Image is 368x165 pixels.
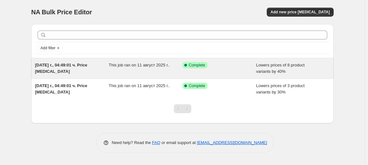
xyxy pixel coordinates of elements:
span: Lowers prices of 3 product variants by 30% [256,83,305,94]
span: Complete [189,83,205,88]
span: or email support at [160,140,197,145]
nav: Pagination [174,104,191,113]
span: [DATE] г., 04:49:01 ч. Price [MEDICAL_DATA] [35,83,87,94]
span: This job ran on 11 август 2025 г.. [109,63,170,67]
span: Lowers prices of 8 product variants by 40% [256,63,305,74]
a: [EMAIL_ADDRESS][DOMAIN_NAME] [197,140,267,145]
span: [DATE] г., 04:49:01 ч. Price [MEDICAL_DATA] [35,63,87,74]
a: FAQ [152,140,160,145]
span: Complete [189,63,205,68]
span: Need help? Read the [112,140,152,145]
span: Add filter [40,45,55,51]
span: This job ran on 11 август 2025 г.. [109,83,170,88]
span: Add new price [MEDICAL_DATA] [271,10,330,15]
button: Add new price [MEDICAL_DATA] [267,8,334,17]
button: Add filter [38,44,63,52]
span: NA Bulk Price Editor [31,9,92,16]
